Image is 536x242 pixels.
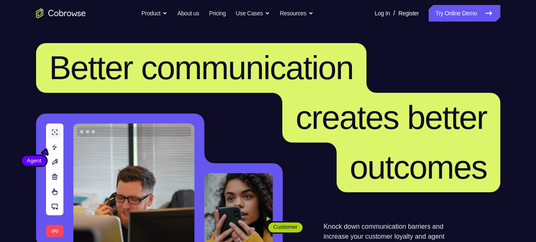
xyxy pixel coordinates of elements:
[296,99,487,136] span: creates better
[141,5,167,22] button: Product
[236,5,270,22] button: Use Cases
[49,49,354,86] span: Better communication
[350,149,487,186] span: outcomes
[280,5,313,22] button: Resources
[209,5,226,22] a: Pricing
[375,5,390,22] a: Log In
[177,5,199,22] a: About us
[393,8,395,18] span: /
[36,8,86,18] a: Go to the home page
[429,5,500,22] a: Try Online Demo
[398,5,419,22] a: Register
